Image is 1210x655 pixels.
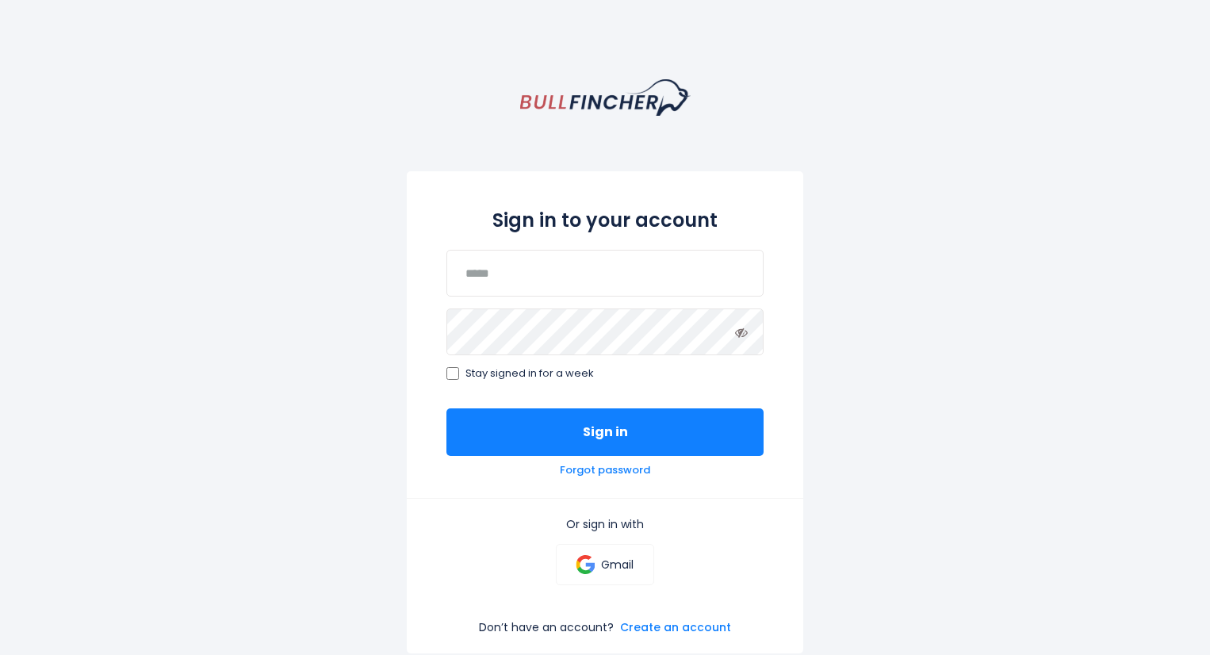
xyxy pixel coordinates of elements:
[446,517,764,531] p: Or sign in with
[556,544,653,585] a: Gmail
[479,620,614,634] p: Don’t have an account?
[560,464,650,477] a: Forgot password
[465,367,594,381] span: Stay signed in for a week
[446,408,764,456] button: Sign in
[520,79,691,116] a: homepage
[446,206,764,234] h2: Sign in to your account
[620,620,731,634] a: Create an account
[446,367,459,380] input: Stay signed in for a week
[601,557,634,572] p: Gmail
